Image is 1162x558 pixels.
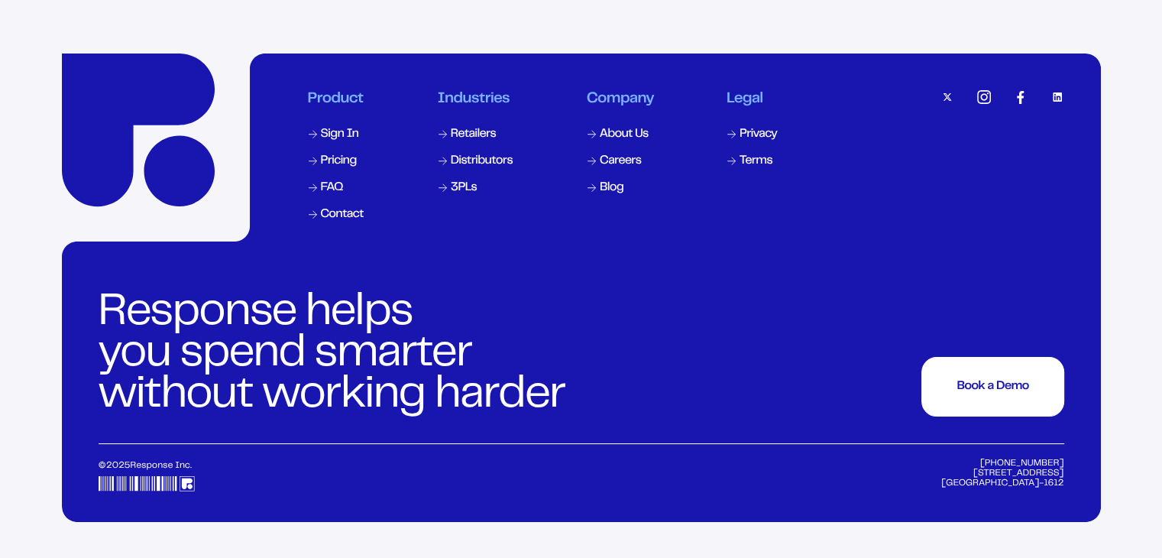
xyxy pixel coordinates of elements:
[725,125,780,144] a: Privacy
[308,90,365,109] div: Product
[62,54,215,206] a: Response Home
[436,152,516,170] a: Distributors
[321,128,359,141] div: Sign In
[99,293,574,417] div: Response helps you spend smarter without working harder
[99,459,308,491] div: © 2025 Response Inc.
[451,155,513,167] div: Distributors
[1050,90,1064,104] img: linkedin
[1014,90,1028,104] img: facebook
[740,128,777,141] div: Privacy
[306,179,367,197] a: FAQ
[321,209,364,221] div: Contact
[451,128,496,141] div: Retailers
[600,182,623,194] div: Blog
[321,182,343,194] div: FAQ
[956,381,1028,393] div: Book a Demo
[585,152,655,170] a: Careers
[306,206,367,224] a: Contact
[921,357,1063,417] button: Book a DemoBook a DemoBook a DemoBook a Demo
[940,90,954,104] img: twitter
[740,155,772,167] div: Terms
[727,90,778,109] div: Legal
[940,459,1064,491] div: [PHONE_NUMBER] [STREET_ADDRESS] [GEOGRAPHIC_DATA]-1612
[321,155,357,167] div: Pricing
[306,152,367,170] a: Pricing
[587,90,654,109] div: Company
[451,182,477,194] div: 3PLs
[585,179,655,197] a: Blog
[600,128,649,141] div: About Us
[600,155,641,167] div: Careers
[436,179,516,197] a: 3PLs
[977,90,991,104] img: instagram
[306,125,367,144] a: Sign In
[438,90,514,109] div: Industries
[436,125,516,144] a: Retailers
[725,152,780,170] a: Terms
[585,125,655,144] a: About Us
